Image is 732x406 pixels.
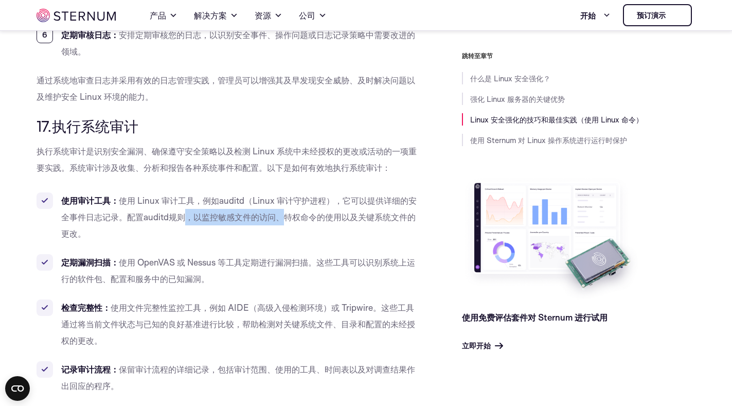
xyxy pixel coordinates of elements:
font: 使用 Linux 审计工具，例如 [119,195,219,206]
font: 规则，以监控敏感文件的访问、特权命令的使用以及关键系统文件的更改。 [61,211,416,239]
font: 产品 [150,10,166,21]
a: 立即开始 [462,340,503,352]
font: 保留审计流程的详细记录，包括审计范围、使用的工具、时间表以及对调查结果作出回应的程序。 [61,364,415,391]
a: 开始 [580,5,611,26]
font: 预订演示 [637,10,666,20]
a: 强化 Linux 服务器的关键优势 [470,94,565,104]
a: 使用 Sternum 对 Linux 操作系统进行运行时保护 [470,135,627,145]
font: 跳转至章节 [462,51,493,60]
font: 17.执行系统审计 [37,116,138,135]
font: 使用 OpenVAS 或 Nessus 等工具定期进行漏洞扫描。这些工具可以识别系统上运行的软件包、配置和服务中的已知漏洞。 [61,257,415,284]
a: Linux 安全强化的技巧和最佳实践（使用 Linux 命令） [470,115,643,125]
font: Linux 审计守护进程），它可以提供详细的安全事件日志记录。配置 [61,195,417,222]
button: 打开 CMP 小部件 [5,376,30,401]
font: 执行系统审计是识别安全漏洞、确保遵守安全策略以及检测 Linux 系统中未经授权的更改或活动的一项重要实践。系统审计涉及收集、分析和报告各种系统事件和配置。以下是如何有效地执行系统审计： [37,146,417,173]
font: 使用文件完整性监控工具，例如 AIDE（高级入侵检测环境）或 Tripwire。这些工具通过将当前文件状态与已知的良好基准进行比较，帮助检测对关键系统文件、目录和配置的未经授权的更改。 [61,302,415,346]
font: 使用审计工具： [61,195,119,206]
font: 记录审计流程： [61,364,119,375]
font: 公司 [299,10,315,21]
font: auditd（ [219,195,253,206]
font: 开始 [580,10,596,21]
font: 检查完整性： [61,302,111,313]
font: 解决方案 [194,10,227,21]
font: 立即开始 [462,341,491,350]
font: 通过系统地审查日志并采用有效的日志管理实践，管理员可以增强其及早发现安全威胁、及时解决问题以及维护安全 Linux 环境的能力。 [37,75,415,102]
a: 什么是 Linux 安全强化？ [470,74,550,83]
font: 资源 [255,10,271,21]
font: 定期漏洞扫描： [61,257,119,268]
font: auditd [144,211,169,222]
a: 使用免费评估套件对 Sternum 进行试用 [462,312,608,323]
img: 胸骨 [670,11,678,20]
a: 预订演示 [623,4,692,26]
img: 使用免费评估套件对 Sternum 进行试用 [462,175,642,303]
font: 定期审核日志： [61,29,119,40]
img: 胸骨 [37,9,116,22]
